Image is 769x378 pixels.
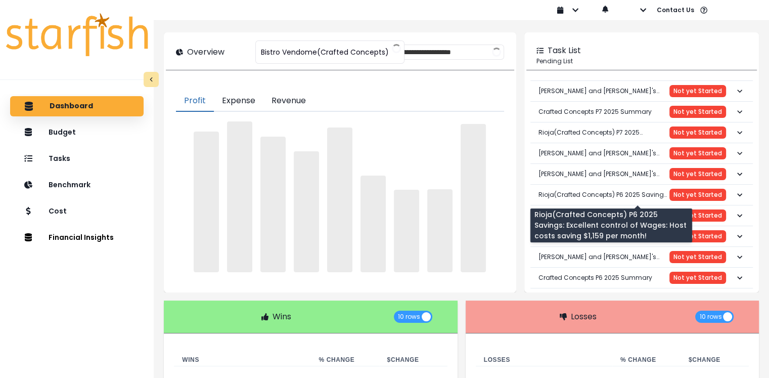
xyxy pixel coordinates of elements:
span: Not yet Started [673,108,722,115]
button: Dashboard [10,96,144,116]
button: Crafted Concepts P7 2025 SummaryNot yet Started [530,102,753,122]
span: 10 rows [398,311,420,323]
span: Not yet Started [673,212,722,219]
span: Bistro Vendome(Crafted Concepts) [261,41,389,63]
p: Dashboard [50,102,93,111]
button: Tasks [10,149,144,169]
p: Overview [187,46,224,58]
p: Rioja(Crafted Concepts) P7 2025 Summary [538,120,669,145]
span: Not yet Started [673,254,722,261]
p: Pending List [536,57,747,66]
button: [PERSON_NAME] and [PERSON_NAME]'s Bistro P7 2025 Error: Missing Professional Fees EntryNot yet St... [530,164,753,184]
span: Not yet Started [673,129,722,136]
p: Tasks [49,154,70,163]
span: ‌ [394,190,419,272]
button: Expense [214,91,263,112]
span: ‌ [294,151,319,272]
p: Rioja(Crafted Concepts) P6 2025 Summary [538,224,669,249]
th: % Change [310,354,379,366]
button: Rioja(Crafted Concepts) P6 2025 SummaryNot yet Started [530,226,753,246]
p: Rioja(Crafted Concepts) P6 2025 Savings: Excellent control of Wages: Host costs saving $1,159 per... [538,182,669,207]
p: [PERSON_NAME] and [PERSON_NAME]'s Bistro LLC(Crafted Concepts) P7 2025 Summary [538,141,669,166]
p: Wins [273,311,291,323]
span: ‌ [227,121,252,272]
button: [PERSON_NAME] and [PERSON_NAME]'s Bistro LLC(Crafted Concepts) P6 2025 SummaryNot yet Started [530,247,753,267]
th: $ Change [681,354,749,366]
p: [PERSON_NAME] and [PERSON_NAME]'s Bistro P7 2025 Error: Missing Professional Fees Entry [538,161,669,187]
p: [PERSON_NAME] and [PERSON_NAME]'s Bistro LLC(Crafted Concepts) P6 2025 Summary [538,244,669,270]
button: Budget [10,122,144,143]
span: Not yet Started [673,274,722,281]
p: Task List [548,45,581,57]
span: ‌ [194,132,219,272]
p: Budget [49,128,76,137]
th: Wins [174,354,310,366]
span: ‌ [327,128,352,272]
button: Financial Insights [10,228,144,248]
th: $ Change [379,354,447,366]
span: Not yet Started [673,171,722,178]
button: Profit [176,91,214,112]
span: Not yet Started [673,233,722,240]
p: Crafted Concepts P6 2025 Error: Unusual HVAC Expense Pattern [538,286,669,311]
button: Ultreia(Crafted Concepts) P6 2025 SummaryNot yet Started [530,205,753,226]
p: Crafted Concepts P6 2025 Summary [538,265,652,290]
p: Cost [49,207,67,216]
span: ‌ [360,176,386,272]
button: [PERSON_NAME] and [PERSON_NAME]'s Bistro LLC(Crafted Concepts) P7 2025 SummaryNot yet Started [530,143,753,163]
button: Revenue [263,91,314,112]
span: Not yet Started [673,150,722,157]
th: % Change [612,354,681,366]
p: [PERSON_NAME] and [PERSON_NAME]'s Bistro LLC (Crafted Concepts) P7 Savings: Good job lowering Wag... [538,78,669,104]
span: ‌ [427,189,453,272]
span: Not yet Started [673,88,722,95]
button: [PERSON_NAME] and [PERSON_NAME]'s Bistro LLC (Crafted Concepts) P7 Savings: Good job lowering Wag... [530,81,753,101]
button: Crafted Concepts P6 2025 Error: Unusual HVAC Expense Pattern [530,288,753,309]
span: ‌ [260,137,286,272]
button: Rioja(Crafted Concepts) P7 2025 SummaryNot yet Started [530,122,753,143]
button: Cost [10,201,144,222]
p: Ultreia(Crafted Concepts) P6 2025 Summary [538,203,669,228]
span: 10 rows [699,311,721,323]
p: Crafted Concepts P7 2025 Summary [538,99,652,124]
button: Rioja(Crafted Concepts) P6 2025 Savings: Excellent control of Wages: Host costs saving $1,159 per... [530,185,753,205]
button: Crafted Concepts P6 2025 SummaryNot yet Started [530,268,753,288]
p: Benchmark [49,181,91,189]
p: Losses [571,311,597,323]
button: Benchmark [10,175,144,195]
th: Losses [476,354,612,366]
span: ‌ [461,124,486,272]
span: Not yet Started [673,191,722,198]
